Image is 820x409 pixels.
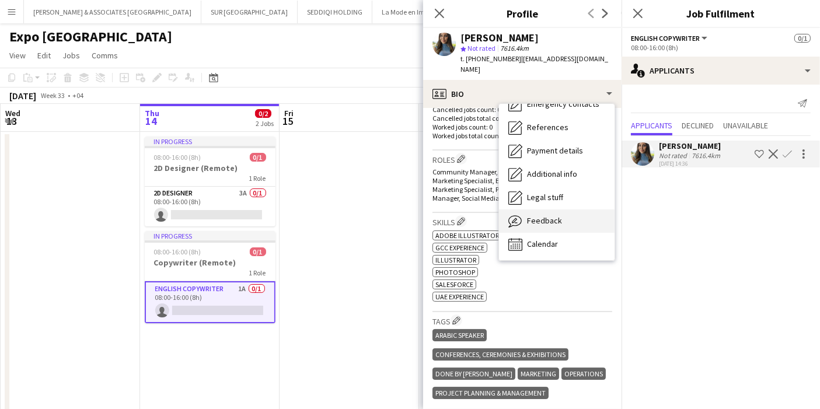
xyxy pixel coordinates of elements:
span: 7616.4km [498,44,531,53]
div: Marketing [518,368,559,380]
div: 2 Jobs [256,119,274,128]
span: 0/1 [794,34,811,43]
span: 15 [282,114,294,128]
span: GCC Experience [435,243,484,252]
div: Emergency contacts [499,93,615,116]
span: Legal stuff [527,192,563,202]
div: +04 [72,91,83,100]
h3: Job Fulfilment [622,6,820,21]
div: 7616.4km [689,151,723,160]
button: La Mode en Images [372,1,449,23]
button: [PERSON_NAME] & ASSOCIATES [GEOGRAPHIC_DATA] [24,1,201,23]
div: 08:00-16:00 (8h) [631,43,811,52]
div: References [499,116,615,139]
button: SEDDIQI HOLDING [298,1,372,23]
span: 0/1 [250,153,266,162]
h3: Profile [423,6,622,21]
div: Payment details [499,139,615,163]
span: References [527,122,568,132]
h3: Copywriter (Remote) [145,257,275,268]
div: Operations [561,368,606,380]
span: Salesforce [435,280,473,289]
span: | [EMAIL_ADDRESS][DOMAIN_NAME] [460,54,608,74]
span: Unavailable [723,121,768,130]
span: Additional info [527,169,577,179]
h3: Tags [432,314,612,327]
a: Edit [33,48,55,63]
span: 13 [4,114,20,128]
span: Wed [5,108,20,118]
span: Thu [145,108,159,118]
span: Fri [284,108,294,118]
span: 0/2 [255,109,271,118]
span: Applicants [631,121,672,130]
span: Payment details [527,145,583,156]
h3: 2D Designer (Remote) [145,163,275,173]
span: UAE Experience [435,292,484,301]
span: English Copywriter [631,34,700,43]
div: [PERSON_NAME] [659,141,723,151]
div: [PERSON_NAME] [460,33,539,43]
div: Legal stuff [499,186,615,209]
span: 14 [143,114,159,128]
span: Week 33 [39,91,68,100]
span: Jobs [62,50,80,61]
p: Cancelled jobs count: 0 [432,105,612,114]
a: Comms [87,48,123,63]
button: SUR [GEOGRAPHIC_DATA] [201,1,298,23]
span: 08:00-16:00 (8h) [154,247,201,256]
span: 1 Role [249,268,266,277]
div: Conferences, Ceremonies & Exhibitions [432,348,568,361]
span: Comms [92,50,118,61]
div: Not rated [659,151,689,160]
app-job-card: In progress08:00-16:00 (8h)0/1Copywriter (Remote)1 RoleEnglish Copywriter1A0/108:00-16:00 (8h) [145,231,275,323]
h3: Skills [432,215,612,228]
div: Arabic Speaker [432,329,487,341]
app-card-role: English Copywriter1A0/108:00-16:00 (8h) [145,281,275,323]
span: Declined [682,121,714,130]
span: Adobe Illustrator [435,231,499,240]
span: Photoshop [435,268,475,277]
span: 0/1 [250,247,266,256]
span: t. [PHONE_NUMBER] [460,54,521,63]
span: 08:00-16:00 (8h) [154,153,201,162]
button: English Copywriter [631,34,709,43]
div: In progress [145,137,275,146]
span: Calendar [527,239,558,249]
span: 16 [422,114,437,128]
app-card-role: 2D Designer3A0/108:00-16:00 (8h) [145,187,275,226]
h3: Roles [432,153,612,165]
div: [DATE] [9,90,36,102]
div: Calendar [499,233,615,256]
span: Emergency contacts [527,99,599,109]
a: Jobs [58,48,85,63]
app-job-card: In progress08:00-16:00 (8h)0/12D Designer (Remote)1 Role2D Designer3A0/108:00-16:00 (8h) [145,137,275,226]
p: Worked jobs count: 0 [432,123,612,131]
span: Feedback [527,215,562,226]
p: Cancelled jobs total count: 0 [432,114,612,123]
span: Not rated [467,44,496,53]
div: [DATE] 14:36 [659,160,723,167]
div: Applicants [622,57,820,85]
span: Community Manager, Digital Marketing Manager, Digital Marketing Specialist, English Copywriter, E... [432,167,608,202]
h1: Expo [GEOGRAPHIC_DATA] [9,28,172,46]
span: 1 Role [249,174,266,183]
span: Illustrator [435,256,476,264]
div: In progress [145,231,275,240]
p: Worked jobs total count: 0 [432,131,612,140]
div: Done by [PERSON_NAME] [432,368,515,380]
span: View [9,50,26,61]
div: Feedback [499,209,615,233]
div: Bio [423,80,622,108]
span: Edit [37,50,51,61]
a: View [5,48,30,63]
div: Additional info [499,163,615,186]
div: Project Planning & Management [432,387,549,399]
